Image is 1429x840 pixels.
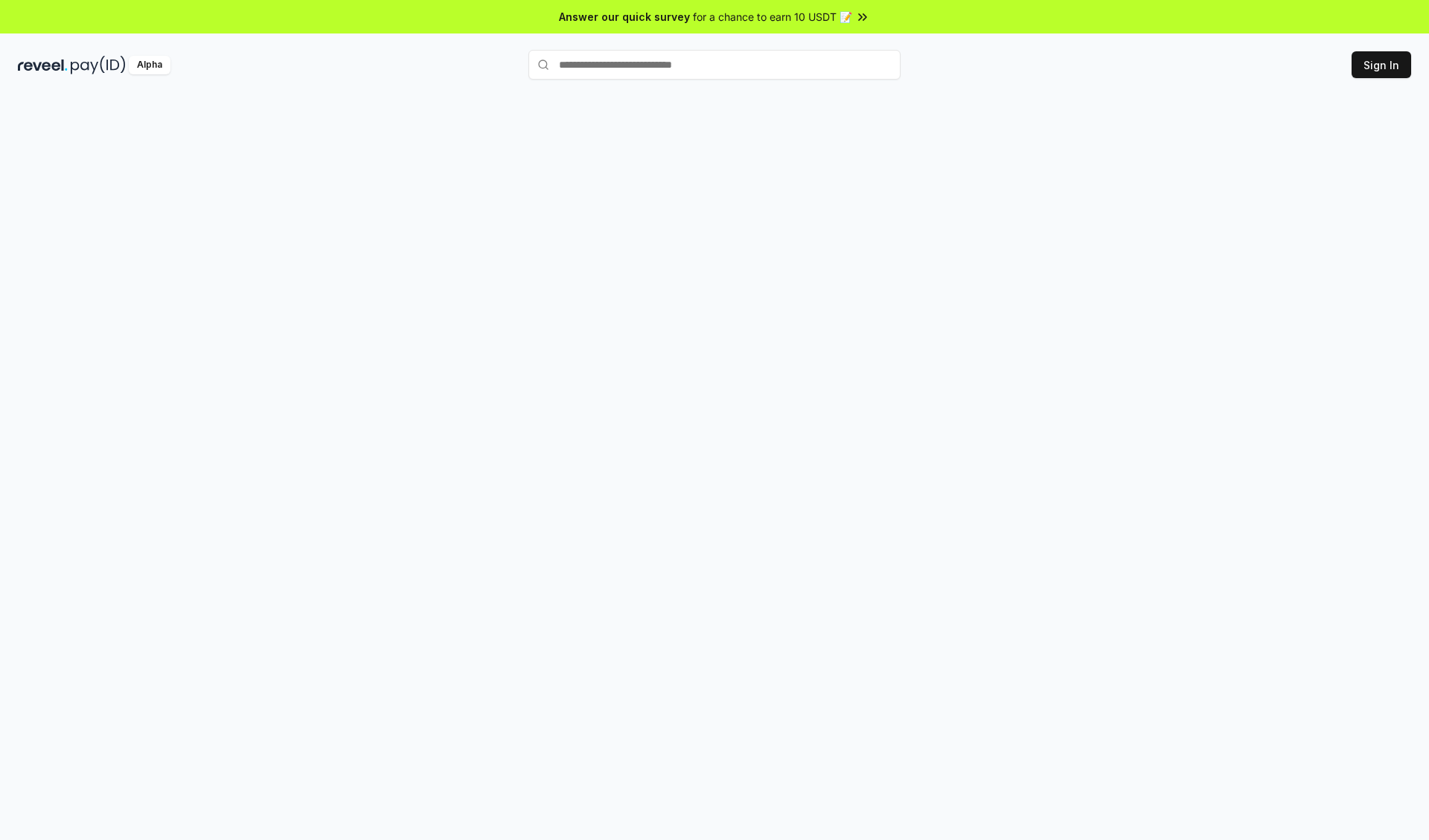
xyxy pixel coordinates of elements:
img: pay_id [71,56,126,74]
img: reveel_dark [18,56,68,74]
span: for a chance to earn 10 USDT 📝 [693,9,852,25]
div: Alpha [129,56,170,74]
span: Answer our quick survey [559,9,690,25]
button: Sign In [1352,51,1411,78]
